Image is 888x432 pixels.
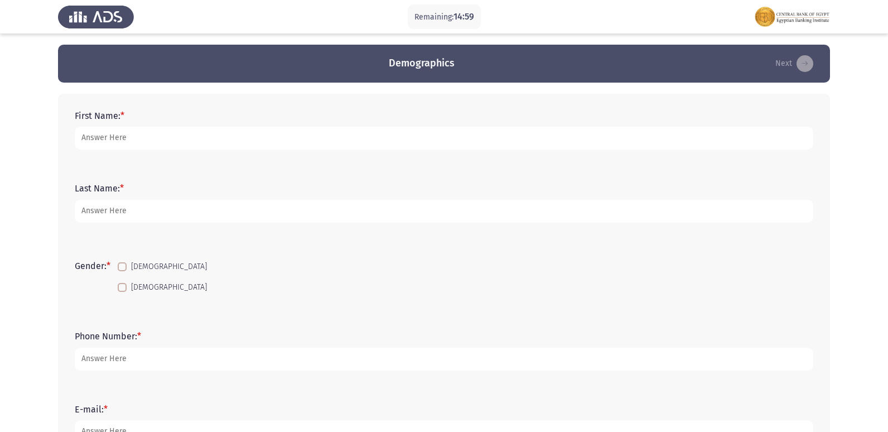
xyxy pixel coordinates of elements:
[58,1,134,32] img: Assess Talent Management logo
[75,261,110,271] label: Gender:
[75,404,108,415] label: E-mail:
[75,183,124,194] label: Last Name:
[75,200,813,223] input: add answer text
[75,111,124,121] label: First Name:
[453,11,474,22] span: 14:59
[754,1,830,32] img: Assessment logo of FOCUS Assessment 3 Modules EN
[75,348,813,371] input: add answer text
[75,127,813,150] input: add answer text
[131,260,207,273] span: [DEMOGRAPHIC_DATA]
[75,331,141,342] label: Phone Number:
[389,56,455,70] h3: Demographics
[131,281,207,294] span: [DEMOGRAPHIC_DATA]
[772,55,817,73] button: load next page
[414,10,474,24] p: Remaining:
